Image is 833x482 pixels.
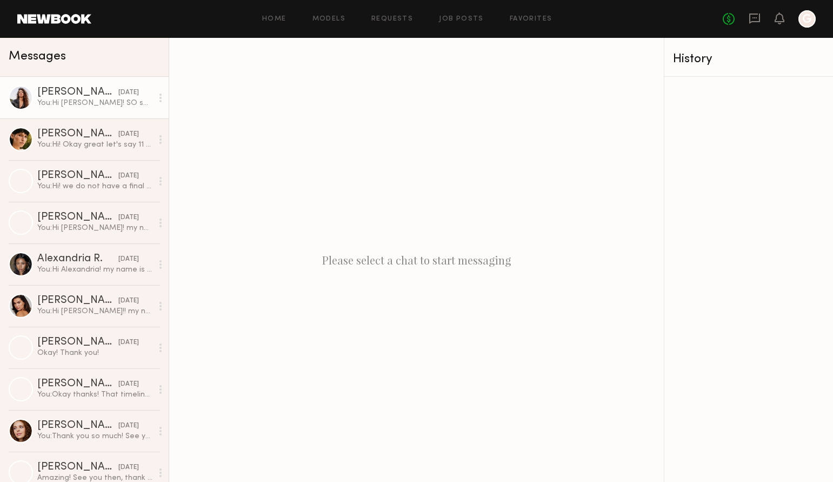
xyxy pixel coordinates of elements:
[37,389,152,400] div: You: Okay thanks! That timeline won't work with our shoot but thought I would check. Thanks again !
[37,348,152,358] div: Okay! Thank you!
[510,16,552,23] a: Favorites
[118,171,139,181] div: [DATE]
[118,379,139,389] div: [DATE]
[118,338,139,348] div: [DATE]
[37,295,118,306] div: [PERSON_NAME]
[37,212,118,223] div: [PERSON_NAME]
[312,16,345,23] a: Models
[37,420,118,431] div: [PERSON_NAME]
[118,463,139,473] div: [DATE]
[118,129,139,140] div: [DATE]
[118,254,139,265] div: [DATE]
[37,98,152,108] div: You: Hi [PERSON_NAME]! SO sorry for the delay - I had a bit of a family emergency this week and w...
[37,140,152,150] div: You: Hi! Okay great let's say 11 am. My cell phone is [PHONE_NUMBER]; you can text me when you're...
[169,38,664,482] div: Please select a chat to start messaging
[439,16,484,23] a: Job Posts
[798,10,816,28] a: G
[9,50,66,63] span: Messages
[118,88,139,98] div: [DATE]
[37,337,118,348] div: [PERSON_NAME]
[37,306,152,316] div: You: Hi [PERSON_NAME]!! my name is [PERSON_NAME] and I am reaching out to see if you'd be open to...
[37,462,118,473] div: [PERSON_NAME]
[118,213,139,223] div: [DATE]
[673,53,824,65] div: History
[37,223,152,233] div: You: Hi [PERSON_NAME]! my name is [PERSON_NAME] and I am reaching out to see if you'd be open to ...
[37,87,118,98] div: [PERSON_NAME]
[37,265,152,275] div: You: Hi Alexandria! my name is [PERSON_NAME] and I am reaching out to see if you'd be open to a 2...
[118,421,139,431] div: [DATE]
[371,16,413,23] a: Requests
[37,129,118,140] div: [PERSON_NAME]
[37,254,118,265] div: Alexandria R.
[37,431,152,441] div: You: Thank you so much! See you then
[37,379,118,389] div: [PERSON_NAME]
[262,16,286,23] a: Home
[118,296,139,306] div: [DATE]
[37,170,118,181] div: [PERSON_NAME]
[37,181,152,192] div: You: Hi! we do not have a final date yet - it will be early November. Before we finalize we will ...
